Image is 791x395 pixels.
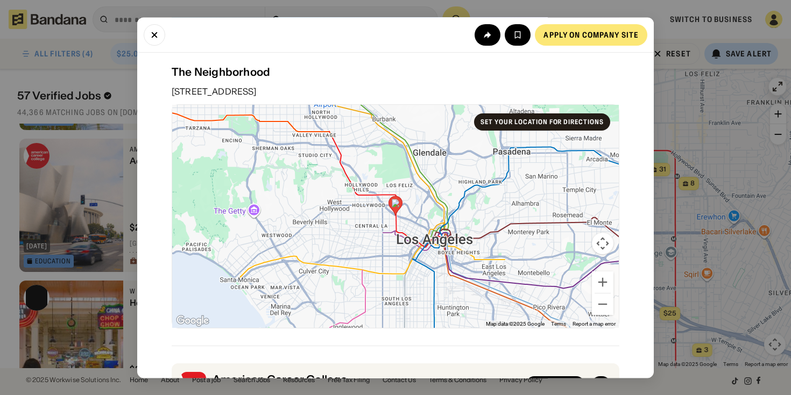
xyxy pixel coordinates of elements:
[172,87,619,96] div: [STREET_ADDRESS]
[175,314,210,328] a: Open this area in Google Maps (opens a new window)
[551,321,566,327] a: Terms (opens in new tab)
[213,374,519,386] div: American Career College
[172,66,619,78] div: The Neighborhood
[592,293,613,315] button: Zoom out
[481,119,604,125] div: Set your location for directions
[592,271,613,293] button: Zoom in
[592,233,613,254] button: Map camera controls
[543,31,639,38] div: Apply on company site
[486,321,545,327] span: Map data ©2025 Google
[144,24,165,45] button: Close
[175,314,210,328] img: Google
[573,321,616,327] a: Report a map error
